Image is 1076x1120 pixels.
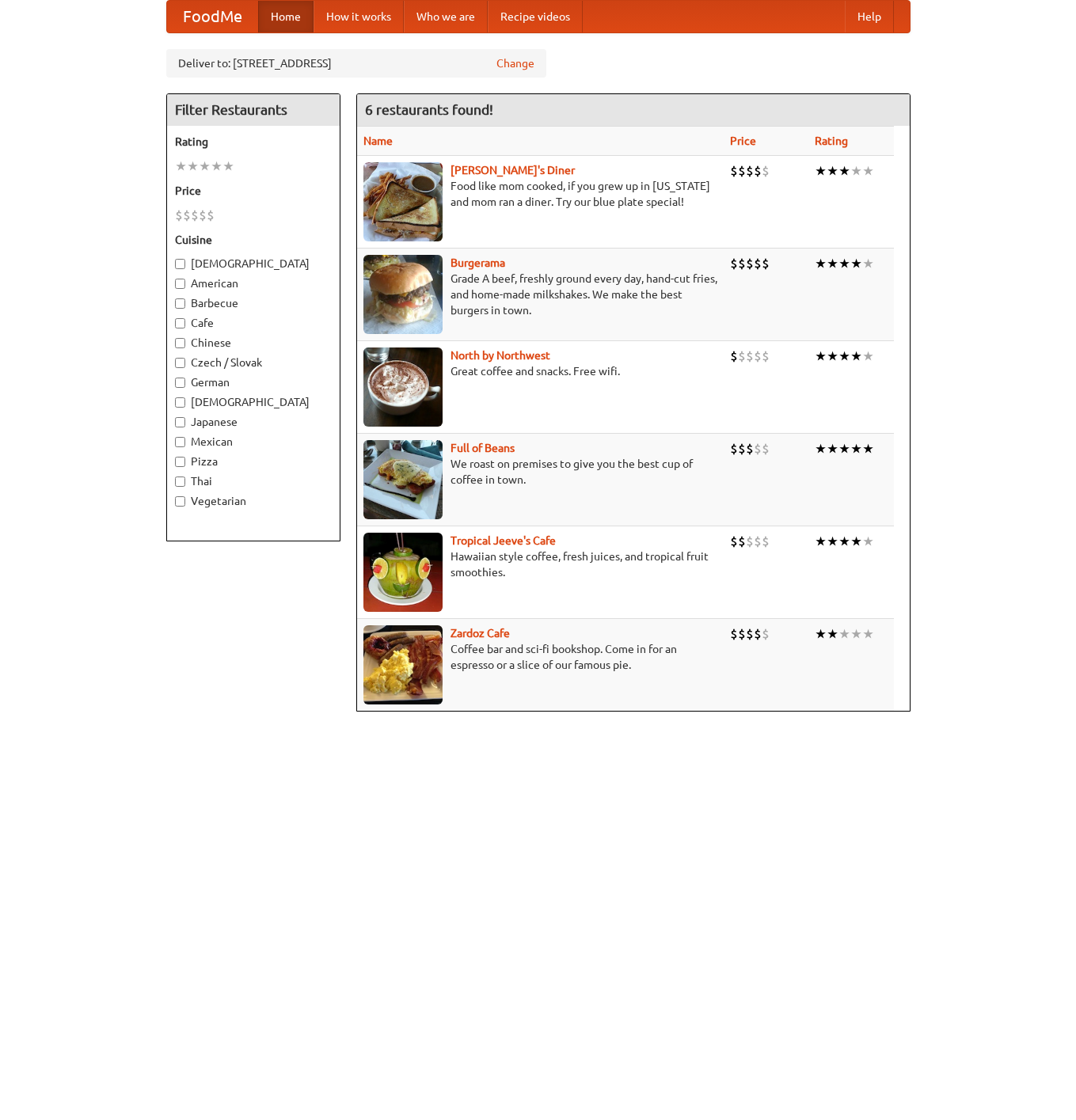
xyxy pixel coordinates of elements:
[451,349,550,362] a: North by Northwest
[365,102,493,117] ng-pluralize: 6 restaurants found!
[451,627,510,640] a: Zardoz Cafe
[754,347,762,365] li: $
[451,534,556,547] a: Tropical Jeeve's Cafe
[363,456,717,488] p: We roast on premises to give you the best cup of coffee in town.
[199,158,211,175] li: ★
[754,625,762,643] li: $
[175,496,185,507] input: Vegetarian
[730,533,738,550] li: $
[746,162,754,180] li: $
[363,178,717,210] p: Food like mom cooked, if you grew up in [US_STATE] and mom ran a diner. Try our blue plate special!
[175,183,332,199] h5: Price
[175,207,183,224] li: $
[746,255,754,272] li: $
[730,255,738,272] li: $
[838,162,850,180] li: ★
[175,355,332,370] label: Czech / Slovak
[488,1,583,32] a: Recipe videos
[850,440,862,457] li: ★
[754,533,762,550] li: $
[167,1,258,32] a: FoodMe
[175,434,332,450] label: Mexican
[175,397,185,408] input: [DEMOGRAPHIC_DATA]
[738,162,746,180] li: $
[175,335,332,351] label: Chinese
[838,440,850,457] li: ★
[838,255,850,272] li: ★
[730,162,738,180] li: $
[730,135,756,147] a: Price
[175,437,185,447] input: Mexican
[746,533,754,550] li: $
[746,347,754,365] li: $
[762,162,770,180] li: $
[199,207,207,224] li: $
[754,440,762,457] li: $
[850,255,862,272] li: ★
[175,256,332,271] label: [DEMOGRAPHIC_DATA]
[175,318,185,328] input: Cafe
[363,162,443,241] img: sallys.jpg
[815,625,827,643] li: ★
[175,134,332,150] h5: Rating
[363,549,717,580] p: Hawaiian style coffee, fresh juices, and tropical fruit smoothies.
[850,162,862,180] li: ★
[862,347,874,365] li: ★
[850,533,862,550] li: ★
[850,347,862,365] li: ★
[838,533,850,550] li: ★
[451,256,505,269] a: Burgerama
[754,162,762,180] li: $
[850,625,862,643] li: ★
[175,417,185,427] input: Japanese
[175,374,332,390] label: German
[175,378,185,388] input: German
[222,158,234,175] li: ★
[746,440,754,457] li: $
[363,625,443,704] img: zardoz.jpg
[738,533,746,550] li: $
[762,440,770,457] li: $
[175,315,332,331] label: Cafe
[815,135,848,147] a: Rating
[191,207,199,224] li: $
[762,533,770,550] li: $
[838,625,850,643] li: ★
[730,440,738,457] li: $
[730,347,738,365] li: $
[738,440,746,457] li: $
[211,158,222,175] li: ★
[314,1,404,32] a: How it works
[175,338,185,348] input: Chinese
[175,476,185,487] input: Thai
[496,55,534,71] a: Change
[838,347,850,365] li: ★
[175,232,332,248] h5: Cuisine
[166,49,546,78] div: Deliver to: [STREET_ADDRESS]
[175,493,332,509] label: Vegetarian
[815,440,827,457] li: ★
[845,1,894,32] a: Help
[815,162,827,180] li: ★
[451,164,575,177] b: [PERSON_NAME]'s Diner
[827,255,838,272] li: ★
[175,457,185,467] input: Pizza
[762,255,770,272] li: $
[167,94,340,126] h4: Filter Restaurants
[175,275,332,291] label: American
[451,442,515,454] b: Full of Beans
[815,533,827,550] li: ★
[827,440,838,457] li: ★
[746,625,754,643] li: $
[862,162,874,180] li: ★
[363,363,717,379] p: Great coffee and snacks. Free wifi.
[862,533,874,550] li: ★
[363,255,443,334] img: burgerama.jpg
[815,347,827,365] li: ★
[187,158,199,175] li: ★
[754,255,762,272] li: $
[175,358,185,368] input: Czech / Slovak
